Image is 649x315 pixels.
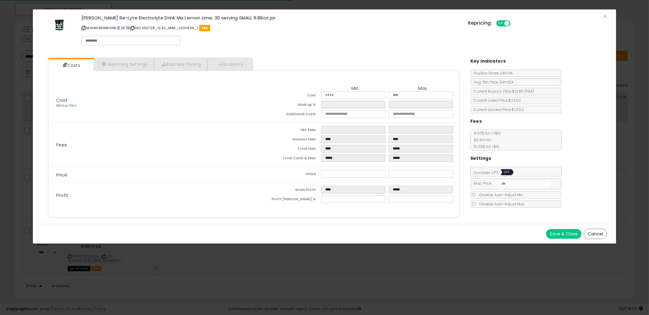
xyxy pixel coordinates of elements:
span: Map Price: [471,181,552,186]
span: Current Listed Price: $23.50 [471,98,521,103]
span: Disable Auto-Adjust Min [476,192,523,197]
span: OFF [502,170,512,175]
td: Cost [254,91,321,101]
span: ON [497,21,504,26]
td: Gross Profit [254,186,321,195]
img: 417WtmjTykL._SL60_.jpg [50,15,68,34]
a: Markup Tiers [56,103,76,108]
p: Profit [51,193,254,198]
span: Avg. Win Price 24h: N/A [471,80,514,85]
span: 8.00 % for <= $10 [471,131,501,149]
h5: Repricing: [468,21,492,26]
span: BuyBox Share 24h: 0% [471,70,513,76]
button: Cancel [584,229,607,239]
td: Additional Costs [254,110,321,120]
a: All offer listings [121,26,125,30]
h5: Key Indicators [470,57,506,65]
td: Mark up % [254,101,321,110]
p: Price [51,173,254,177]
span: OFF [509,21,519,26]
span: ( FBA ) [524,89,534,94]
a: BuyBox page [117,26,120,30]
a: Analytics [207,58,252,70]
p: Cost [51,98,254,108]
h5: Fees [470,118,482,125]
span: FBA [199,25,211,31]
span: Disable Auto-Adjust Max [476,201,524,207]
p: ASIN: B09R1MHV9B | SKU: 250728_12.42_MAR_2200596_1 [82,23,459,33]
td: Profit [PERSON_NAME] % [254,195,321,205]
td: FBA Fees [254,126,321,135]
p: Fees [51,142,254,147]
th: Max [389,86,456,91]
td: Total Fees [254,145,321,154]
a: Your listing only [126,26,129,30]
span: 15.00 % for > $10 [471,144,499,149]
a: Costs [48,59,93,71]
span: $21.95 [512,89,534,94]
h5: Settings [470,155,491,162]
span: Current Buybox Price: [471,89,534,94]
span: × [603,12,607,21]
span: Consider CPT: [471,170,522,175]
button: Save & Close [546,229,581,239]
a: Business Pricing [154,58,207,70]
a: Repricing Settings [94,58,154,70]
th: Min [321,86,389,91]
td: Total Costs & Fees [254,154,321,164]
span: Current Landed Price: $23.50 [471,107,524,112]
span: $0.30 min [471,137,491,142]
h3: [PERSON_NAME] Re-Lyte Electrolyte Drink Mix Lemon Lime, 30 serving SMALL 6.88oz jar [82,15,459,20]
td: Listed [254,170,321,180]
td: Amazon Fees [254,135,321,145]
